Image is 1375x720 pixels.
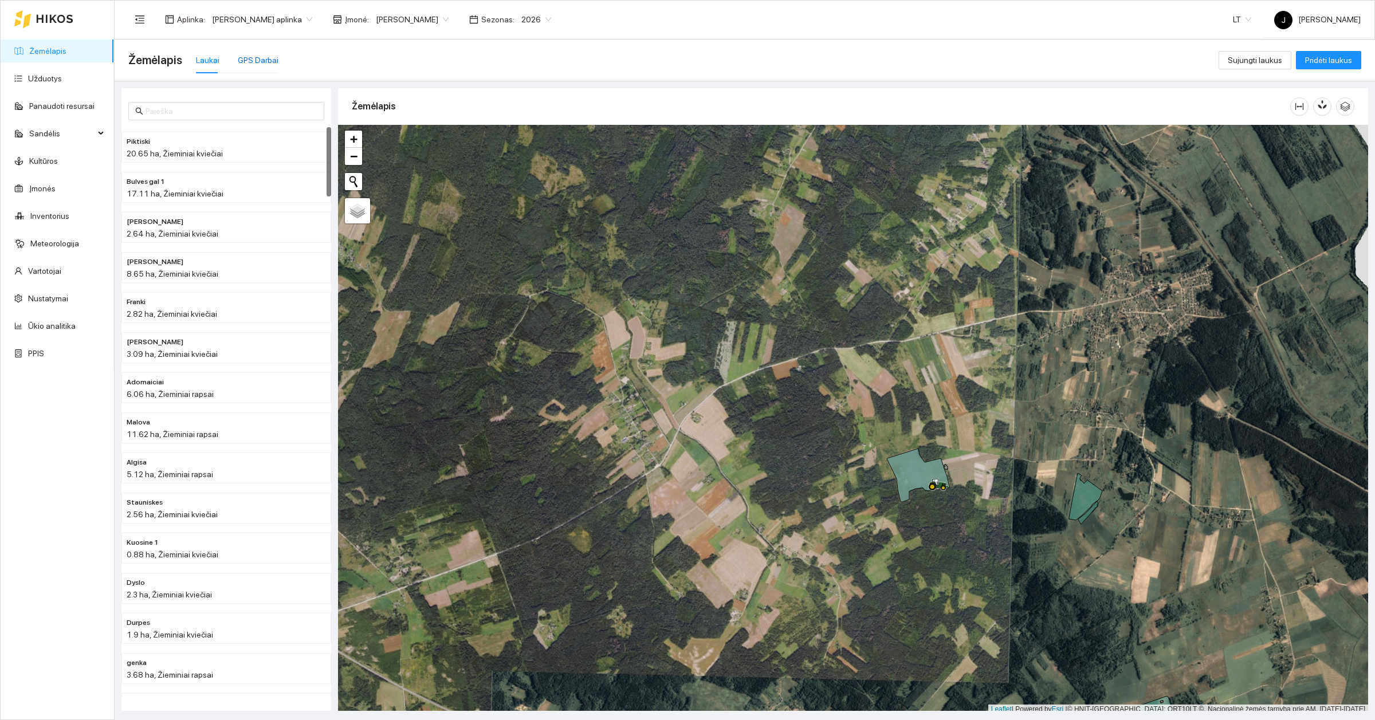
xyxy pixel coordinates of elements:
a: PPIS [28,349,44,358]
span: 0.88 ha, Žieminiai kviečiai [127,550,218,559]
span: Sujungti laukus [1228,54,1282,66]
span: 3.68 ha, Žieminiai rapsai [127,670,213,679]
span: 6.06 ha, Žieminiai rapsai [127,389,214,399]
a: Nustatymai [28,294,68,303]
a: Užduotys [28,74,62,83]
span: 3.09 ha, Žieminiai kviečiai [127,349,218,359]
a: Pridėti laukus [1296,56,1361,65]
span: genka [127,658,147,668]
a: Esri [1052,705,1064,713]
span: + [350,132,357,146]
a: Kultūros [29,156,58,166]
span: Sandėlis [29,122,95,145]
span: column-width [1291,102,1308,111]
a: Layers [345,198,370,223]
span: Aplinka : [177,13,205,26]
span: 5.12 ha, Žieminiai rapsai [127,470,213,479]
a: Vartotojai [28,266,61,276]
a: Panaudoti resursai [29,101,95,111]
span: | [1066,705,1067,713]
div: Laukai [196,54,219,66]
span: 2.64 ha, Žieminiai kviečiai [127,229,218,238]
span: Malova [127,417,150,428]
button: Sujungti laukus [1219,51,1291,69]
span: Bulves gal 1 [127,176,165,187]
a: Žemėlapis [29,46,66,56]
span: 2026 [521,11,551,28]
span: calendar [469,15,478,24]
span: Konstantino nuoma [127,257,183,267]
span: Ričardo [127,337,183,348]
span: 2.3 ha, Žieminiai kviečiai [127,590,212,599]
span: Durpes [127,617,150,628]
button: Initiate a new search [345,173,362,190]
span: Pridėti laukus [1305,54,1352,66]
span: Algisa [127,457,147,468]
button: column-width [1290,97,1309,116]
span: Jerzy Gvozdovicz aplinka [212,11,312,28]
span: Sezonas : [481,13,514,26]
a: Ūkio analitika [28,321,76,331]
span: 2.56 ha, Žieminiai kviečiai [127,510,218,519]
span: 2.82 ha, Žieminiai kviečiai [127,309,217,318]
button: Pridėti laukus [1296,51,1361,69]
a: Leaflet [991,705,1012,713]
span: menu-fold [135,14,145,25]
a: Inventorius [30,211,69,221]
span: Piktiski [127,136,150,147]
span: 1.9 ha, Žieminiai kviečiai [127,630,213,639]
span: LT [1233,11,1251,28]
a: Meteorologija [30,239,79,248]
span: Kuosine 1 [127,537,159,548]
span: shop [333,15,342,24]
a: Sujungti laukus [1219,56,1291,65]
button: menu-fold [128,8,151,31]
span: Franki [127,297,146,308]
span: Franki krapal [127,217,183,227]
div: | Powered by © HNIT-[GEOGRAPHIC_DATA]; ORT10LT ©, Nacionalinė žemės tarnyba prie AM, [DATE]-[DATE] [988,705,1368,714]
span: layout [165,15,174,24]
span: Jerzy Gvozdovič [376,11,449,28]
span: [PERSON_NAME] [1274,15,1361,24]
span: Žemėlapis [128,51,182,69]
div: GPS Darbai [238,54,278,66]
span: Įmonė : [345,13,369,26]
a: Zoom in [345,131,362,148]
a: Zoom out [345,148,362,165]
span: search [135,107,143,115]
input: Paieška [146,105,317,117]
span: 20.65 ha, Žieminiai kviečiai [127,149,223,158]
span: 17.11 ha, Žieminiai kviečiai [127,189,223,198]
span: 11.62 ha, Žieminiai rapsai [127,430,218,439]
div: Žemėlapis [352,90,1290,123]
span: Dyslo [127,577,145,588]
a: Įmonės [29,184,56,193]
span: J [1282,11,1286,29]
span: Adomaiciai [127,377,164,388]
span: Stauniskes [127,497,163,508]
span: 8.65 ha, Žieminiai kviečiai [127,269,218,278]
span: − [350,149,357,163]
